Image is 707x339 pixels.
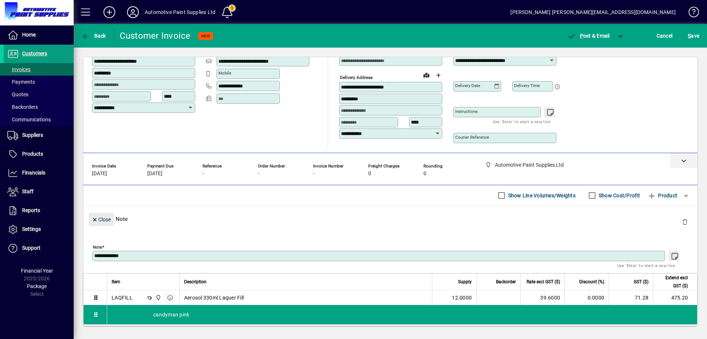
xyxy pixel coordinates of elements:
[22,51,47,56] span: Customers
[81,33,106,39] span: Back
[634,278,648,286] span: GST ($)
[147,171,162,177] span: [DATE]
[432,69,444,81] button: Choose address
[7,91,28,97] span: Quotes
[7,79,35,85] span: Payments
[83,205,697,232] div: Note
[4,239,74,257] a: Support
[22,245,41,251] span: Support
[4,101,74,113] a: Backorders
[683,1,698,25] a: Knowledge Base
[525,294,560,301] div: 39.6000
[647,190,677,201] span: Product
[218,70,231,76] mat-label: Mobile
[112,278,120,286] span: Item
[455,83,480,88] mat-label: Delivery date
[74,29,114,42] app-page-header-button: Back
[80,29,108,42] button: Back
[121,6,145,19] button: Profile
[22,170,45,176] span: Financials
[657,30,673,42] span: Cancel
[201,34,210,38] span: NEW
[4,63,74,76] a: Invoices
[22,207,40,213] span: Reports
[514,83,540,88] mat-label: Delivery time
[98,6,121,19] button: Add
[676,218,694,225] app-page-header-button: Delete
[112,294,133,301] div: LAQFILL
[154,294,162,302] span: Automotive Paint Supplies Ltd
[7,66,31,72] span: Invoices
[658,274,688,290] span: Extend excl GST ($)
[4,113,74,126] a: Communications
[21,268,53,274] span: Financial Year
[493,117,551,126] mat-hint: Use 'Enter' to start a new line
[27,283,47,289] span: Package
[87,216,116,222] app-page-header-button: Close
[567,33,610,39] span: ost & Email
[421,69,432,81] a: View on map
[22,32,36,38] span: Home
[580,33,583,39] span: P
[510,6,676,18] div: [PERSON_NAME] [PERSON_NAME][EMAIL_ADDRESS][DOMAIN_NAME]
[688,33,691,39] span: S
[455,135,489,140] mat-label: Courier Reference
[4,164,74,182] a: Financials
[496,278,516,286] span: Backorder
[120,30,191,42] div: Customer Invoice
[458,278,472,286] span: Supply
[22,151,43,157] span: Products
[22,188,34,194] span: Staff
[644,189,681,202] button: Product
[597,192,640,199] label: Show Cost/Profit
[92,214,111,226] span: Close
[423,171,426,177] span: 0
[609,290,653,305] td: 71.28
[22,132,43,138] span: Suppliers
[7,117,51,122] span: Communications
[107,305,697,324] div: candyman pink
[455,109,478,114] mat-label: Instructions
[92,171,107,177] span: [DATE]
[4,88,74,101] a: Quotes
[184,294,244,301] span: Aerosol 330ml Laquer Fill
[653,290,697,305] td: 475.20
[4,126,74,145] a: Suppliers
[4,145,74,163] a: Products
[4,220,74,239] a: Settings
[145,6,215,18] div: Automotive Paint Supplies Ltd
[4,183,74,201] a: Staff
[688,30,699,42] span: ave
[4,201,74,220] a: Reports
[452,294,472,301] span: 12.0000
[4,26,74,44] a: Home
[93,245,102,250] mat-label: Note
[22,226,41,232] span: Settings
[579,278,604,286] span: Discount (%)
[527,278,560,286] span: Rate excl GST ($)
[655,29,675,42] button: Cancel
[368,171,371,177] span: 0
[184,278,207,286] span: Description
[564,290,609,305] td: 0.0000
[258,171,259,177] span: -
[617,261,675,270] mat-hint: Use 'Enter' to start a new line
[7,104,38,110] span: Backorders
[507,192,576,199] label: Show Line Volumes/Weights
[313,171,314,177] span: -
[686,29,701,42] button: Save
[563,29,613,42] button: Post & Email
[203,171,204,177] span: -
[89,213,114,226] button: Close
[4,76,74,88] a: Payments
[676,213,694,231] button: Delete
